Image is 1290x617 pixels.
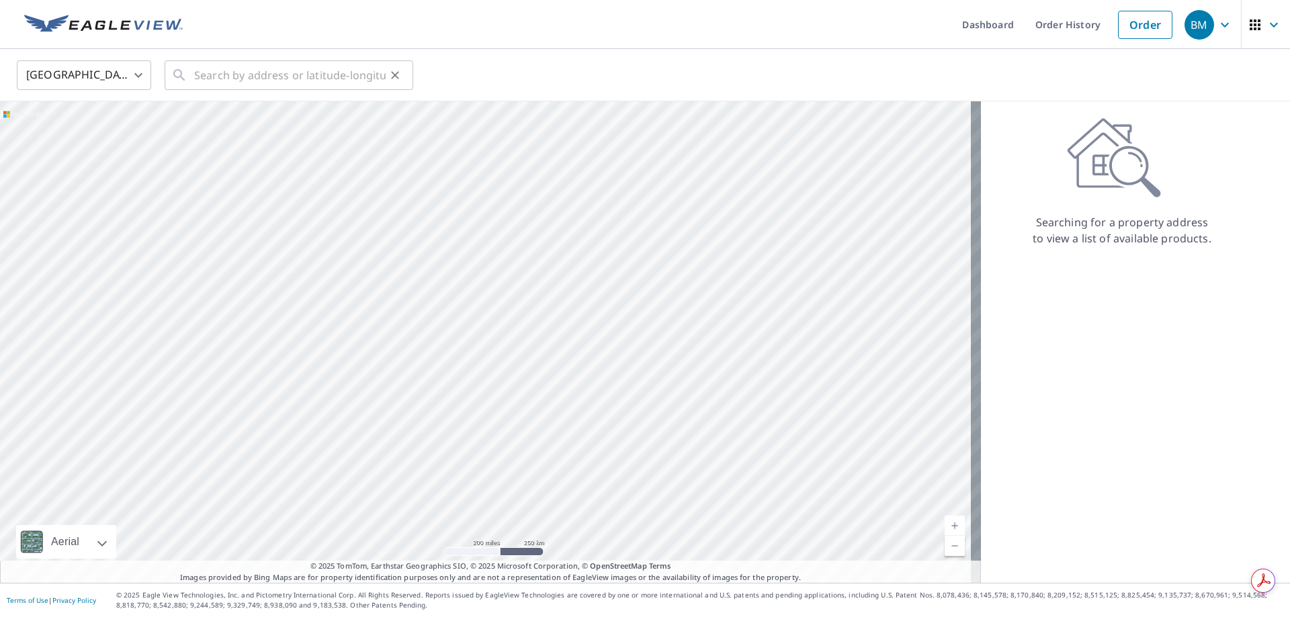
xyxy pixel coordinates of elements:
[1032,214,1212,246] p: Searching for a property address to view a list of available products.
[7,596,48,605] a: Terms of Use
[386,66,404,85] button: Clear
[24,15,183,35] img: EV Logo
[649,561,671,571] a: Terms
[194,56,386,94] input: Search by address or latitude-longitude
[52,596,96,605] a: Privacy Policy
[945,516,965,536] a: Current Level 5, Zoom In
[7,596,96,604] p: |
[17,56,151,94] div: [GEOGRAPHIC_DATA]
[945,536,965,556] a: Current Level 5, Zoom Out
[47,525,83,559] div: Aerial
[1185,10,1214,40] div: BM
[1118,11,1172,39] a: Order
[116,590,1283,610] p: © 2025 Eagle View Technologies, Inc. and Pictometry International Corp. All Rights Reserved. Repo...
[310,561,671,572] span: © 2025 TomTom, Earthstar Geographics SIO, © 2025 Microsoft Corporation, ©
[16,525,116,559] div: Aerial
[590,561,646,571] a: OpenStreetMap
